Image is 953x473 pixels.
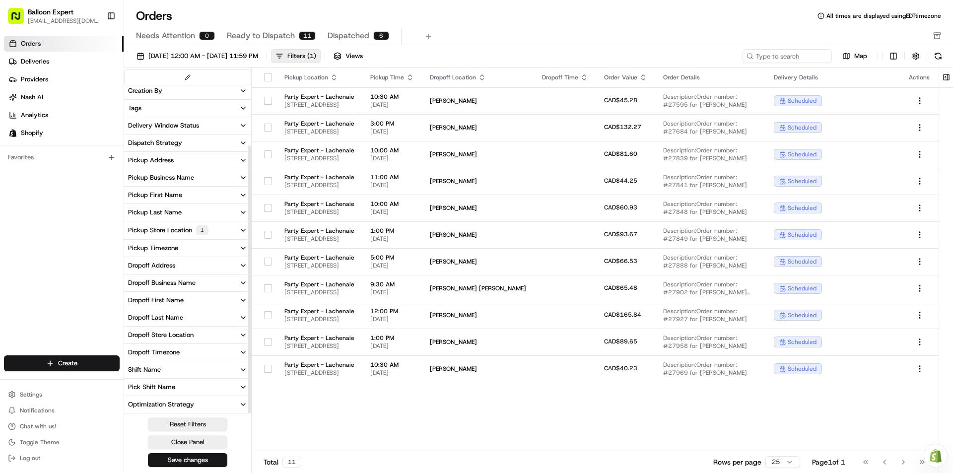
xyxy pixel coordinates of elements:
span: [PERSON_NAME] [PERSON_NAME] [430,284,526,292]
button: [DATE] 12:00 AM - [DATE] 11:59 PM [132,49,263,63]
span: All times are displayed using EDT timezone [826,12,941,20]
button: Pickup Address [124,152,251,169]
span: [STREET_ADDRESS] [284,342,354,350]
span: [STREET_ADDRESS] [284,235,354,243]
span: Create [58,359,77,368]
span: Toggle Theme [20,438,60,446]
img: Shopify logo [9,129,17,137]
span: 10:30 AM [370,93,414,101]
div: Tags [128,104,141,113]
span: Party Expert - Lachenaie [284,200,354,208]
button: Map [836,50,874,62]
div: Dropoff Location [430,73,526,81]
span: scheduled [788,284,817,292]
button: Views [329,49,367,63]
div: Dropoff Business Name [128,278,196,287]
span: [STREET_ADDRESS] [284,262,354,270]
span: Party Expert - Lachenaie [284,280,354,288]
button: Start new chat [169,98,181,110]
span: CAD$66.53 [604,257,637,265]
button: Notifications [4,404,120,417]
button: Log out [4,451,120,465]
div: Dropoff Address [128,261,175,270]
span: Shopify [21,129,43,137]
span: scheduled [788,97,817,105]
img: 1736555255976-a54dd68f-1ca7-489b-9aae-adbdc363a1c4 [10,95,28,113]
button: Create [4,355,120,371]
div: Pick Shift Name [128,383,175,392]
span: Description: Order number: #27888 for [PERSON_NAME] [663,254,758,270]
span: [STREET_ADDRESS] [284,101,354,109]
span: Chat with us! [20,422,56,430]
span: Party Expert - Lachenaie [284,173,354,181]
span: Description: Order number: #27902 for [PERSON_NAME] [PERSON_NAME] [663,280,758,296]
span: [PERSON_NAME] [430,338,526,346]
div: 0 [199,31,215,40]
button: Shift Name [124,361,251,378]
span: [DATE] [370,342,414,350]
div: Creation By [128,86,162,95]
span: 9:30 AM [370,280,414,288]
div: 6 [373,31,389,40]
div: 📗 [10,145,18,153]
span: CAD$40.23 [604,364,637,372]
div: Page 1 of 1 [812,457,845,467]
span: Needs Attention [136,30,195,42]
span: ( 1 ) [307,52,316,61]
button: Close Panel [148,435,227,449]
div: Pickup Location [284,73,354,81]
button: Optimization Strategy [124,396,251,413]
span: 5:00 PM [370,254,414,262]
span: Knowledge Base [20,144,76,154]
button: Filters(1) [271,49,321,63]
span: Party Expert - Lachenaie [284,334,354,342]
div: 11 [282,457,301,468]
div: We're available if you need us! [34,105,126,113]
span: Description: Order number: #27848 for [PERSON_NAME] [663,200,758,216]
div: Filters [287,52,316,61]
span: [PERSON_NAME] [430,124,526,132]
span: [DATE] [370,262,414,270]
span: CAD$81.60 [604,150,637,158]
button: Pickup Last Name [124,204,251,221]
span: [PERSON_NAME] [430,258,526,266]
div: Optimization Strategy [128,400,194,409]
span: [DATE] [370,208,414,216]
button: Dropoff Store Location [124,327,251,343]
span: Dispatched [328,30,369,42]
a: Providers [4,71,124,87]
div: Delivery Details [774,73,893,81]
div: 1 [196,225,208,235]
button: Creation By [124,82,251,99]
input: Type to search [743,49,832,63]
span: CAD$89.65 [604,338,637,345]
div: Dropoff Timezone [128,348,180,357]
span: Deliveries [21,57,49,66]
span: [DATE] [370,315,414,323]
span: [DATE] [370,235,414,243]
span: [PERSON_NAME] [430,365,526,373]
div: Pickup First Name [128,191,182,200]
span: scheduled [788,365,817,373]
div: 💻 [84,145,92,153]
span: Description: Order number: #27839 for [PERSON_NAME] [663,146,758,162]
span: Description: Order number: #27927 for [PERSON_NAME] [663,307,758,323]
span: API Documentation [94,144,159,154]
span: Settings [20,391,42,399]
button: Pickup First Name [124,187,251,203]
button: [EMAIL_ADDRESS][DOMAIN_NAME] [28,17,99,25]
span: Providers [21,75,48,84]
div: Favorites [4,149,120,165]
span: scheduled [788,231,817,239]
p: Rows per page [713,457,761,467]
span: CAD$93.67 [604,230,637,238]
button: Dispatch Strategy [124,135,251,151]
span: 3:00 PM [370,120,414,128]
button: Dropoff Business Name [124,274,251,291]
span: Ready to Dispatch [227,30,295,42]
div: Pickup Timezone [128,244,178,253]
div: Delivery Window Status [128,121,199,130]
div: Dropoff First Name [128,296,184,305]
div: Actions [909,73,931,81]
